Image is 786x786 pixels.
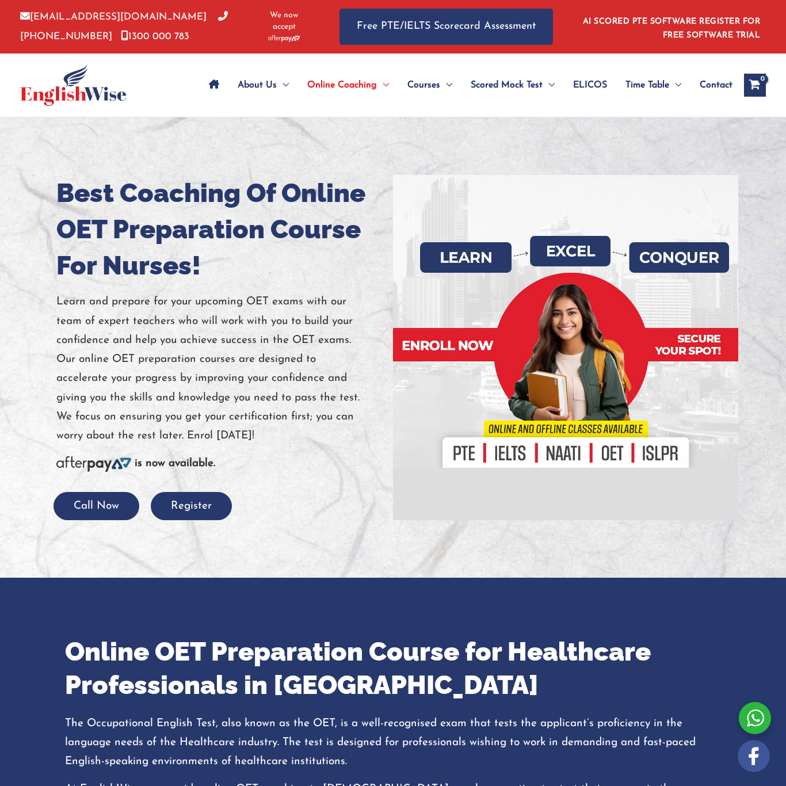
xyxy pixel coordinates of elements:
span: Online Coaching [307,65,377,105]
span: ELICOS [573,65,607,105]
button: Register [151,492,232,520]
img: white-facebook.png [738,740,770,772]
p: The Occupational English Test, also known as the OET, is a well-recognised exam that tests the ap... [65,714,721,772]
a: Register [151,501,232,512]
a: 1300 000 783 [121,32,189,41]
a: ELICOS [564,65,616,105]
a: Online CoachingMenu Toggle [298,65,398,105]
h1: Best Coaching Of Online OET Preparation Course For Nurses! [56,175,384,284]
a: Call Now [54,501,139,512]
a: Scored Mock TestMenu Toggle [461,65,564,105]
span: Menu Toggle [440,65,452,105]
span: About Us [238,65,277,105]
nav: Site Navigation: Main Menu [200,65,732,105]
span: Time Table [625,65,669,105]
span: Contact [700,65,732,105]
a: [PHONE_NUMBER] [20,12,228,41]
a: View Shopping Cart, empty [744,74,766,97]
span: We now accept [258,10,311,33]
span: Courses [407,65,440,105]
a: Contact [690,65,732,105]
a: [EMAIL_ADDRESS][DOMAIN_NAME] [20,12,207,22]
button: Call Now [54,492,139,520]
span: Menu Toggle [669,65,681,105]
a: Time TableMenu Toggle [616,65,690,105]
a: CoursesMenu Toggle [398,65,461,105]
a: AI SCORED PTE SOFTWARE REGISTER FOR FREE SOFTWARE TRIAL [583,17,761,40]
a: About UsMenu Toggle [228,65,298,105]
b: is now available. [135,458,215,469]
span: Menu Toggle [277,65,289,105]
aside: Header Widget 1 [576,8,766,45]
img: cropped-ew-logo [20,64,127,106]
span: Scored Mock Test [471,65,543,105]
h2: Online OET Preparation Course for Healthcare Professionals in [GEOGRAPHIC_DATA] [65,635,721,703]
span: Menu Toggle [377,65,389,105]
img: Afterpay-Logo [56,456,131,472]
img: Afterpay-Logo [268,35,300,41]
a: Free PTE/IELTS Scorecard Assessment [339,9,553,45]
p: Learn and prepare for your upcoming OET exams with our team of expert teachers who will work with... [56,292,384,445]
span: Menu Toggle [543,65,555,105]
